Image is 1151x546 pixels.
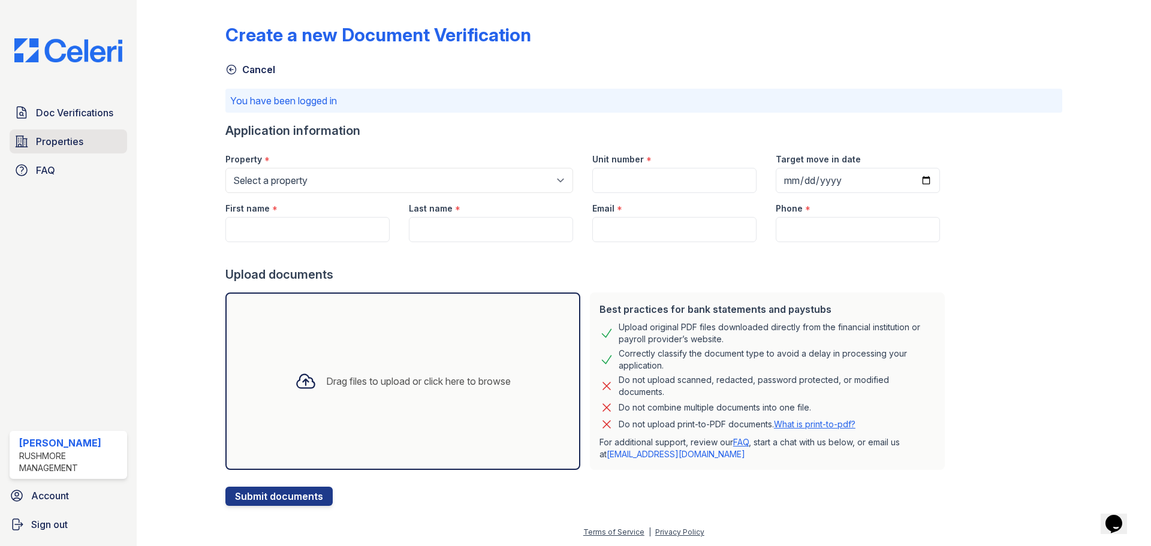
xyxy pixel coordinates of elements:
div: Application information [225,122,950,139]
a: What is print-to-pdf? [774,419,855,429]
div: Best practices for bank statements and paystubs [599,302,935,316]
label: Email [592,203,614,215]
div: | [649,527,651,536]
div: Upload documents [225,266,950,283]
button: Submit documents [225,487,333,506]
div: Create a new Document Verification [225,24,531,46]
p: Do not upload print-to-PDF documents. [619,418,855,430]
div: Drag files to upload or click here to browse [326,374,511,388]
p: You have been logged in [230,93,1057,108]
label: First name [225,203,270,215]
label: Phone [776,203,803,215]
div: Do not combine multiple documents into one file. [619,400,811,415]
div: Rushmore Management [19,450,122,474]
a: Cancel [225,62,275,77]
a: Privacy Policy [655,527,704,536]
label: Last name [409,203,453,215]
p: For additional support, review our , start a chat with us below, or email us at [599,436,935,460]
div: Do not upload scanned, redacted, password protected, or modified documents. [619,374,935,398]
div: Correctly classify the document type to avoid a delay in processing your application. [619,348,935,372]
span: Properties [36,134,83,149]
div: [PERSON_NAME] [19,436,122,450]
span: FAQ [36,163,55,177]
span: Account [31,488,69,503]
span: Sign out [31,517,68,532]
a: [EMAIL_ADDRESS][DOMAIN_NAME] [607,449,745,459]
a: Terms of Service [583,527,644,536]
a: Doc Verifications [10,101,127,125]
a: FAQ [10,158,127,182]
label: Unit number [592,153,644,165]
a: Account [5,484,132,508]
img: CE_Logo_Blue-a8612792a0a2168367f1c8372b55b34899dd931a85d93a1a3d3e32e68fde9ad4.png [5,38,132,62]
iframe: chat widget [1101,498,1139,534]
label: Target move in date [776,153,861,165]
label: Property [225,153,262,165]
a: FAQ [733,437,749,447]
span: Doc Verifications [36,105,113,120]
div: Upload original PDF files downloaded directly from the financial institution or payroll provider’... [619,321,935,345]
a: Sign out [5,512,132,536]
a: Properties [10,129,127,153]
